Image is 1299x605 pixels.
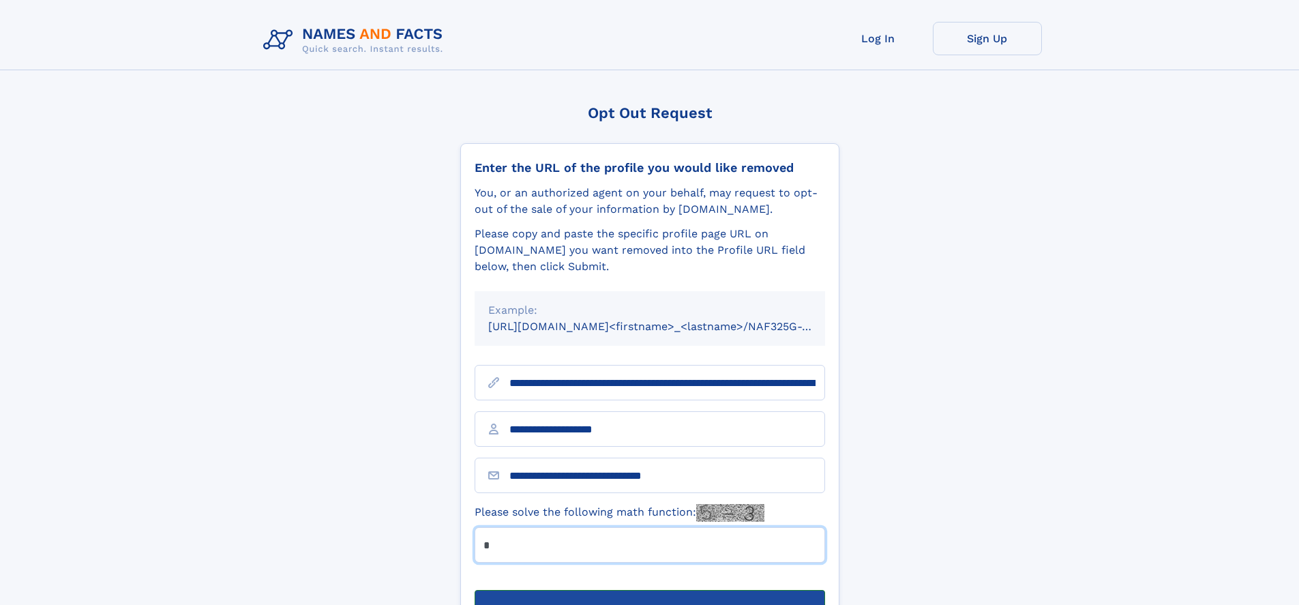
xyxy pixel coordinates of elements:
[824,22,933,55] a: Log In
[475,504,764,522] label: Please solve the following math function:
[258,22,454,59] img: Logo Names and Facts
[933,22,1042,55] a: Sign Up
[475,185,825,218] div: You, or an authorized agent on your behalf, may request to opt-out of the sale of your informatio...
[460,104,839,121] div: Opt Out Request
[475,226,825,275] div: Please copy and paste the specific profile page URL on [DOMAIN_NAME] you want removed into the Pr...
[488,302,811,319] div: Example:
[475,160,825,175] div: Enter the URL of the profile you would like removed
[488,320,851,333] small: [URL][DOMAIN_NAME]<firstname>_<lastname>/NAF325G-xxxxxxxx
